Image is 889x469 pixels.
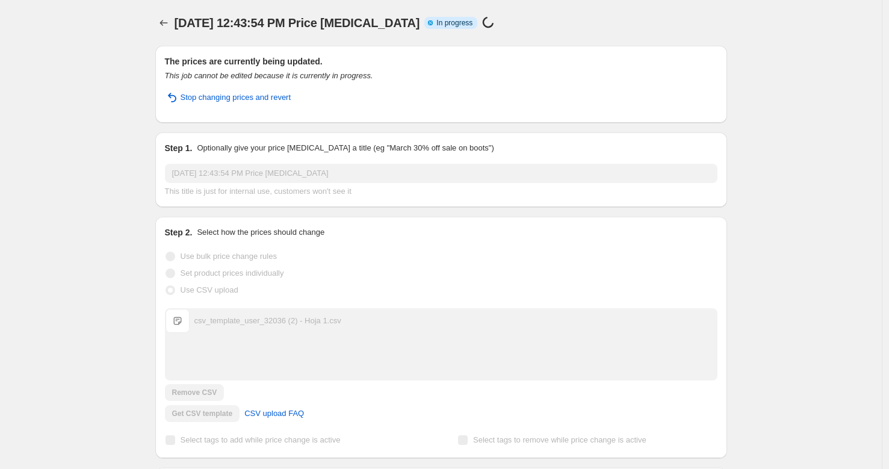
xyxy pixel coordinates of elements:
[165,142,193,154] h2: Step 1.
[194,315,341,327] div: csv_template_user_32036 (2) - Hoja 1.csv
[165,226,193,238] h2: Step 2.
[181,269,284,278] span: Set product prices individually
[181,252,277,261] span: Use bulk price change rules
[165,164,717,183] input: 30% off holiday sale
[473,435,646,444] span: Select tags to remove while price change is active
[165,55,717,67] h2: The prices are currently being updated.
[165,71,373,80] i: This job cannot be edited because it is currently in progress.
[244,408,304,420] span: CSV upload FAQ
[197,142,494,154] p: Optionally give your price [MEDICAL_DATA] a title (eg "March 30% off sale on boots")
[181,285,238,294] span: Use CSV upload
[181,92,291,104] span: Stop changing prices and revert
[436,18,472,28] span: In progress
[165,187,352,196] span: This title is just for internal use, customers won't see it
[181,435,341,444] span: Select tags to add while price change is active
[158,88,299,107] button: Stop changing prices and revert
[237,404,311,423] a: CSV upload FAQ
[175,16,420,30] span: [DATE] 12:43:54 PM Price [MEDICAL_DATA]
[197,226,324,238] p: Select how the prices should change
[155,14,172,31] button: Price change jobs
